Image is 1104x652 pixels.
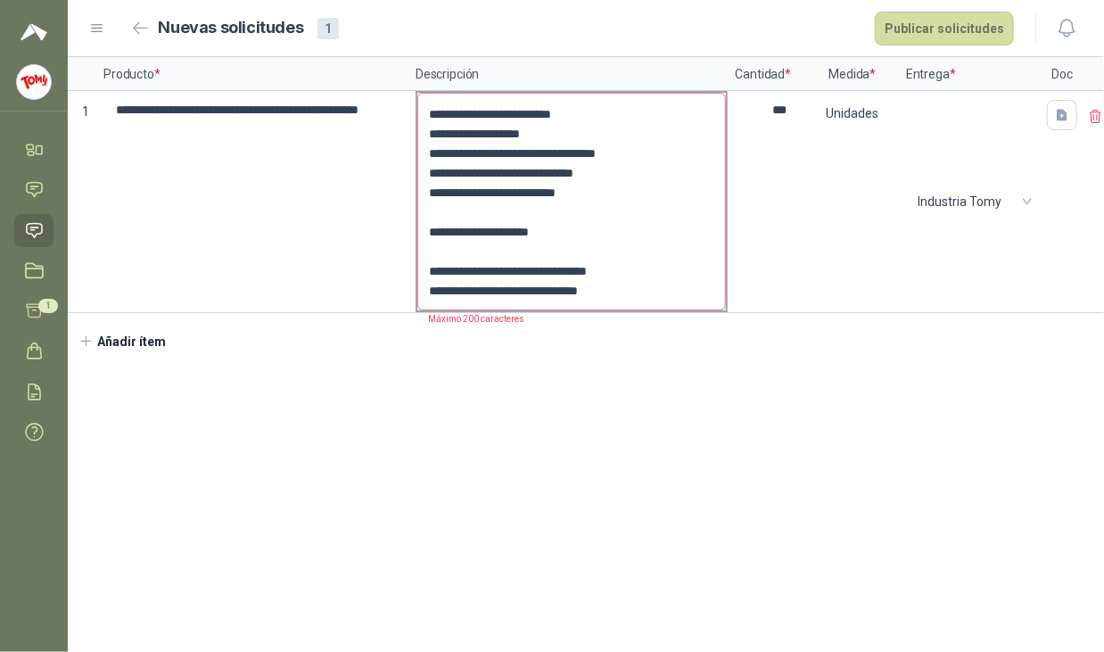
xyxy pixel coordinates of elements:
[317,18,339,39] div: 1
[918,188,1028,215] span: Industria Tomy
[875,12,1014,45] button: Publicar solicitudes
[417,310,524,326] p: Máximo 200 caracteres
[1040,44,1084,91] p: Doc
[728,44,799,91] p: Cantidad
[68,91,103,313] p: 1
[799,44,906,91] p: Medida
[801,93,904,134] div: Unidades
[68,326,177,357] button: Añadir ítem
[14,294,54,327] a: 1
[416,44,728,91] p: Descripción
[906,44,1040,91] p: Entrega
[17,65,51,99] img: Company Logo
[38,299,58,313] span: 1
[103,44,416,91] p: Producto
[159,15,304,41] h2: Nuevas solicitudes
[21,21,47,43] img: Logo peakr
